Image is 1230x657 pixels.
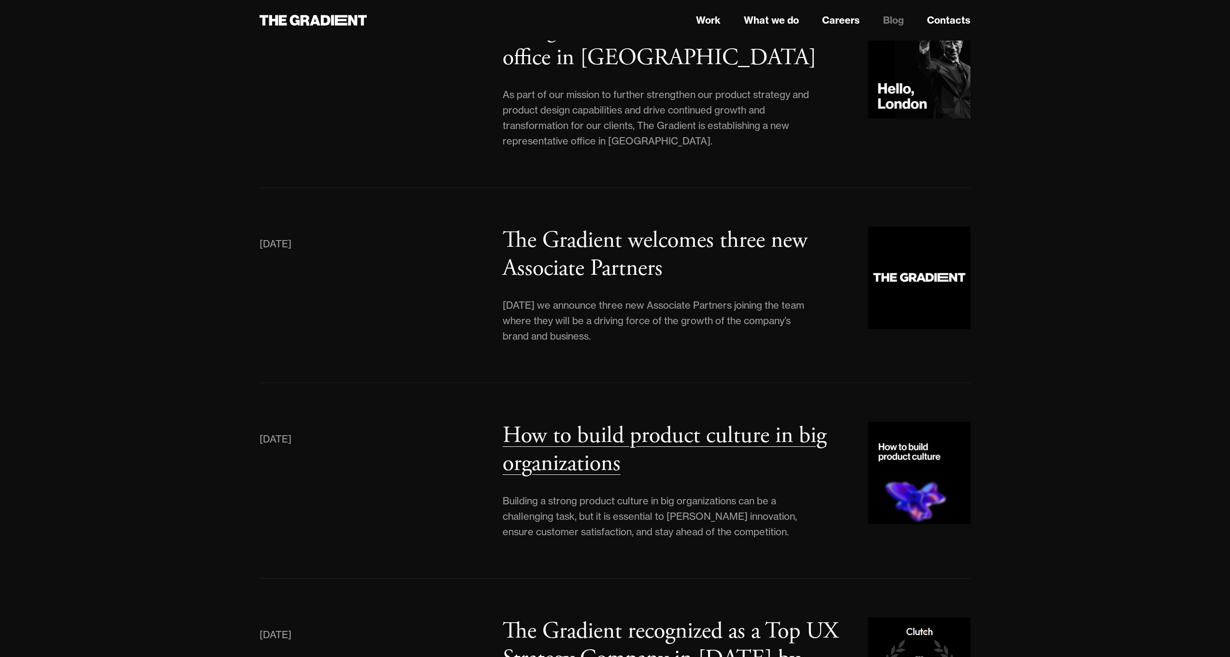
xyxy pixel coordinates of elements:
[503,226,808,283] h3: The Gradient welcomes three new Associate Partners
[503,298,810,344] div: [DATE] we announce three new Associate Partners joining the team where they will be a driving for...
[260,227,971,344] a: [DATE]The Gradient welcomes three new Associate Partners[DATE] we announce three new Associate Pa...
[696,13,721,28] a: Work
[822,13,860,28] a: Careers
[503,421,826,478] h3: How to build product culture in big organizations
[260,422,971,539] a: [DATE]How to build product culture in big organizationsBuilding a strong product culture in big o...
[260,627,291,643] div: [DATE]
[503,15,816,72] h3: Our growth continues with a new office in [GEOGRAPHIC_DATA]
[883,13,904,28] a: Blog
[503,87,810,149] div: As part of our mission to further strengthen our product strategy and product design capabilities...
[927,13,970,28] a: Contacts
[260,431,291,447] div: [DATE]
[260,236,291,252] div: [DATE]
[744,13,799,28] a: What we do
[503,493,810,540] div: Building a strong product culture in big organizations can be a challenging task, but it is essen...
[260,16,971,149] a: [DATE]Our growth continues with a new office in [GEOGRAPHIC_DATA]As part of our mission to furthe...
